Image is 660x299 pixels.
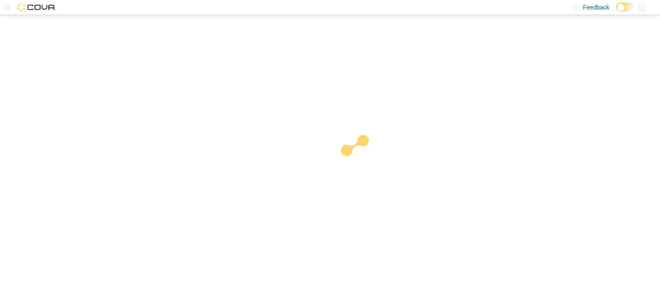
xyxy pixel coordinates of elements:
img: cova-loader [330,129,394,193]
img: Cova [17,3,56,12]
input: Dark Mode [616,3,634,12]
span: Feedback [583,3,609,12]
